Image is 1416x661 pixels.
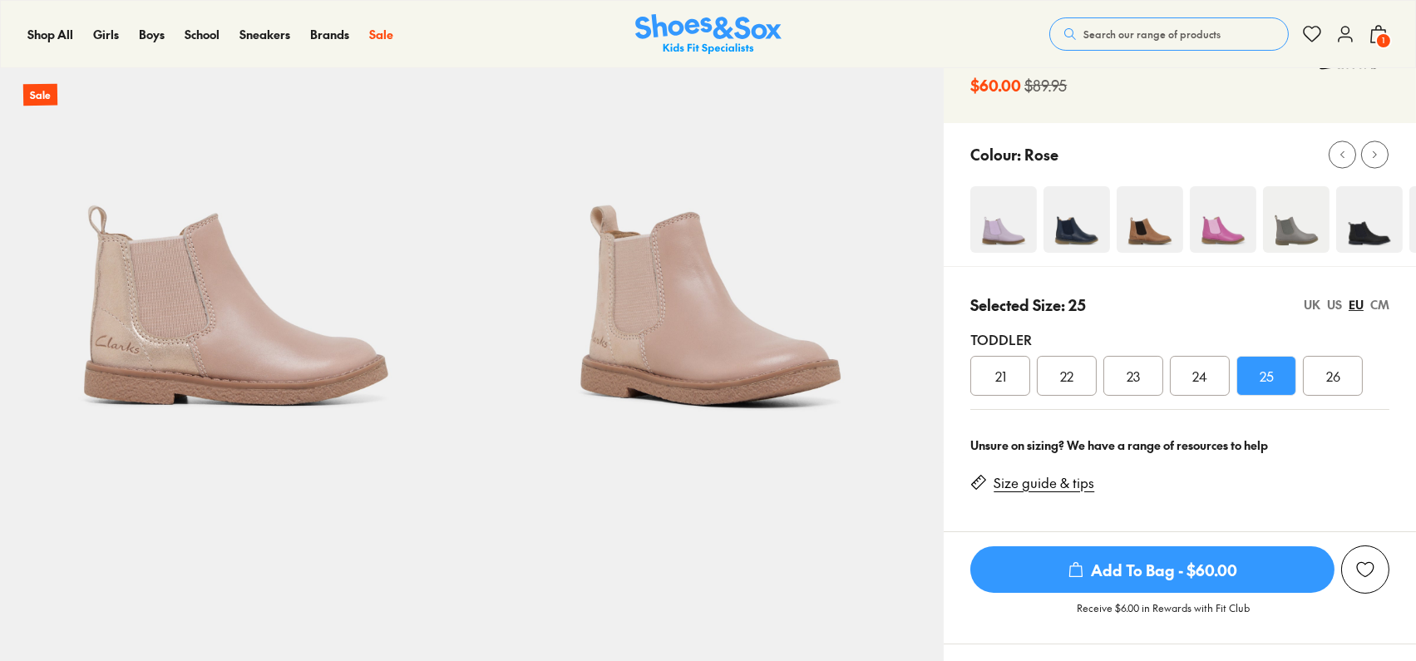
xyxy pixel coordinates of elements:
[23,84,57,106] p: Sale
[1127,366,1140,386] span: 23
[27,26,73,43] a: Shop All
[1077,600,1250,630] p: Receive $6.00 in Rewards with Fit Club
[995,366,1006,386] span: 21
[93,26,119,43] a: Girls
[1060,366,1073,386] span: 22
[1260,366,1274,386] span: 25
[1326,366,1340,386] span: 26
[970,437,1389,454] div: Unsure on sizing? We have a range of resources to help
[1327,296,1342,313] div: US
[1083,27,1221,42] span: Search our range of products
[635,14,782,55] a: Shoes & Sox
[369,26,393,43] a: Sale
[185,26,220,42] span: School
[635,14,782,55] img: SNS_Logo_Responsive.svg
[139,26,165,42] span: Boys
[1049,17,1289,51] button: Search our range of products
[1349,296,1364,313] div: EU
[310,26,349,43] a: Brands
[970,329,1389,349] div: Toddler
[310,26,349,42] span: Brands
[970,143,1021,165] p: Colour:
[970,74,1021,96] b: $60.00
[1043,186,1110,253] img: 4-487525_1
[239,26,290,43] a: Sneakers
[970,186,1037,253] img: 4-482244_1
[1341,545,1389,594] button: Add to Wishlist
[1336,186,1403,253] img: 4-469118_1
[1304,296,1320,313] div: UK
[1370,296,1389,313] div: CM
[27,26,73,42] span: Shop All
[369,26,393,42] span: Sale
[139,26,165,43] a: Boys
[239,26,290,42] span: Sneakers
[994,474,1094,492] a: Size guide & tips
[1190,186,1256,253] img: 4-487531_1
[1375,32,1392,49] span: 1
[1117,186,1183,253] img: 4-469124_1
[185,26,220,43] a: School
[1192,366,1207,386] span: 24
[1263,186,1330,253] img: Chelsea Ii Junior Grey
[93,26,119,42] span: Girls
[1369,16,1389,52] button: 1
[970,294,1086,316] p: Selected Size: 25
[970,546,1335,593] span: Add To Bag - $60.00
[1024,143,1058,165] p: Rose
[970,545,1335,594] button: Add To Bag - $60.00
[1024,74,1067,96] s: $89.95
